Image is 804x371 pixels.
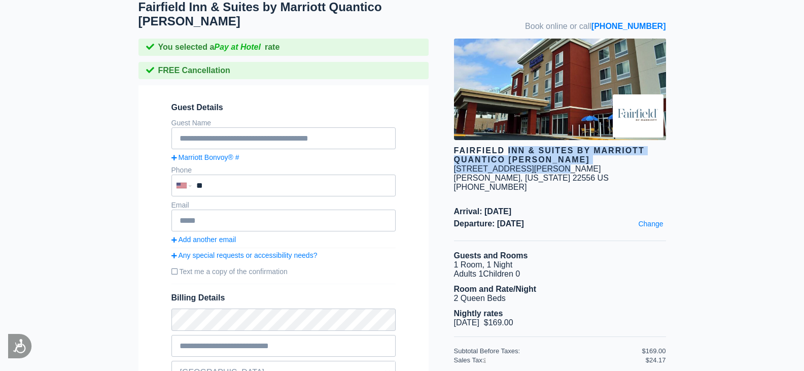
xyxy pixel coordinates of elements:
span: Guest Details [171,103,396,112]
li: 2 Queen Beds [454,294,666,303]
b: Guests and Rooms [454,251,528,260]
i: Pay at Hotel [214,43,261,51]
span: US [598,174,609,182]
span: [PERSON_NAME], [454,174,523,182]
span: [US_STATE] [525,174,570,182]
div: United States: +1 [172,176,194,195]
div: FREE Cancellation [138,62,429,79]
a: Change [636,217,666,230]
div: Fairfield Inn & Suites by Marriott Quantico [PERSON_NAME] [454,146,666,164]
span: [DATE] $169.00 [454,318,513,327]
label: Guest Name [171,119,212,127]
div: You selected a rate [138,39,429,56]
img: Brand logo for Fairfield Inn & Suites by Marriott Quantico Stafford [613,94,663,138]
b: Room and Rate/Night [454,285,537,293]
b: Nightly rates [454,309,503,318]
label: Phone [171,166,192,174]
span: Book online or call [525,22,666,31]
span: 22556 [573,174,596,182]
div: $169.00 [642,347,666,355]
a: [PHONE_NUMBER] [591,22,666,30]
span: Departure: [DATE] [454,219,666,228]
a: Any special requests or accessibility needs? [171,251,396,259]
div: [STREET_ADDRESS][PERSON_NAME] [454,164,601,174]
label: Text me a copy of the confirmation [171,263,396,280]
a: Add another email [171,235,396,244]
a: Marriott Bonvoy® # [171,153,396,161]
span: Arrival: [DATE] [454,207,666,216]
span: Children 0 [483,269,520,278]
img: hotel image [454,39,666,140]
div: Subtotal Before Taxes: [454,347,642,355]
div: [PHONE_NUMBER] [454,183,666,192]
div: $24.17 [646,356,666,364]
div: Sales Tax: [454,356,642,364]
li: Adults 1 [454,269,666,279]
label: Email [171,201,189,209]
span: Billing Details [171,293,396,302]
li: 1 Room, 1 Night [454,260,666,269]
